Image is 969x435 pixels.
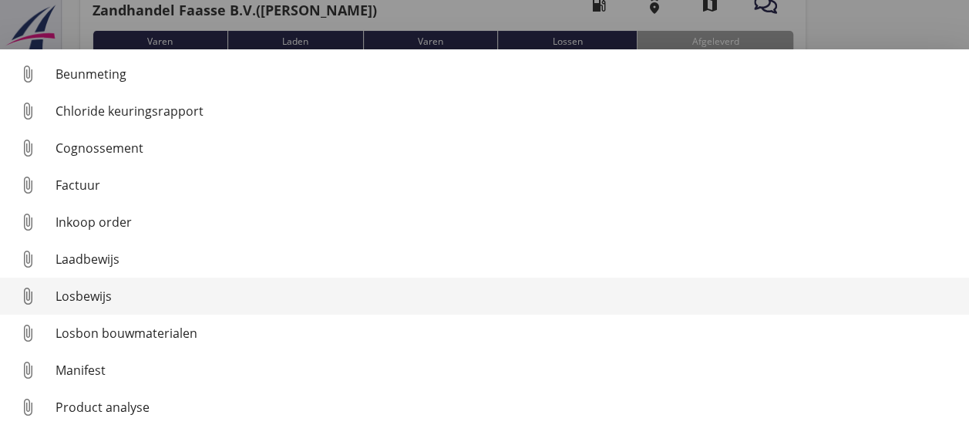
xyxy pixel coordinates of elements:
i: attach_file [15,173,40,197]
i: attach_file [15,210,40,234]
i: attach_file [15,62,40,86]
div: Losbon bouwmaterialen [56,324,957,342]
i: attach_file [15,321,40,346]
i: attach_file [15,247,40,271]
i: attach_file [15,395,40,420]
i: attach_file [15,99,40,123]
div: Chloride keuringsrapport [56,102,957,120]
div: Factuur [56,176,957,194]
i: attach_file [15,284,40,309]
div: Cognossement [56,139,957,157]
div: Beunmeting [56,65,957,83]
i: attach_file [15,358,40,383]
div: Laadbewijs [56,250,957,268]
div: Losbewijs [56,287,957,305]
i: attach_file [15,136,40,160]
div: Manifest [56,361,957,379]
div: Inkoop order [56,213,957,231]
div: Product analyse [56,398,957,416]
